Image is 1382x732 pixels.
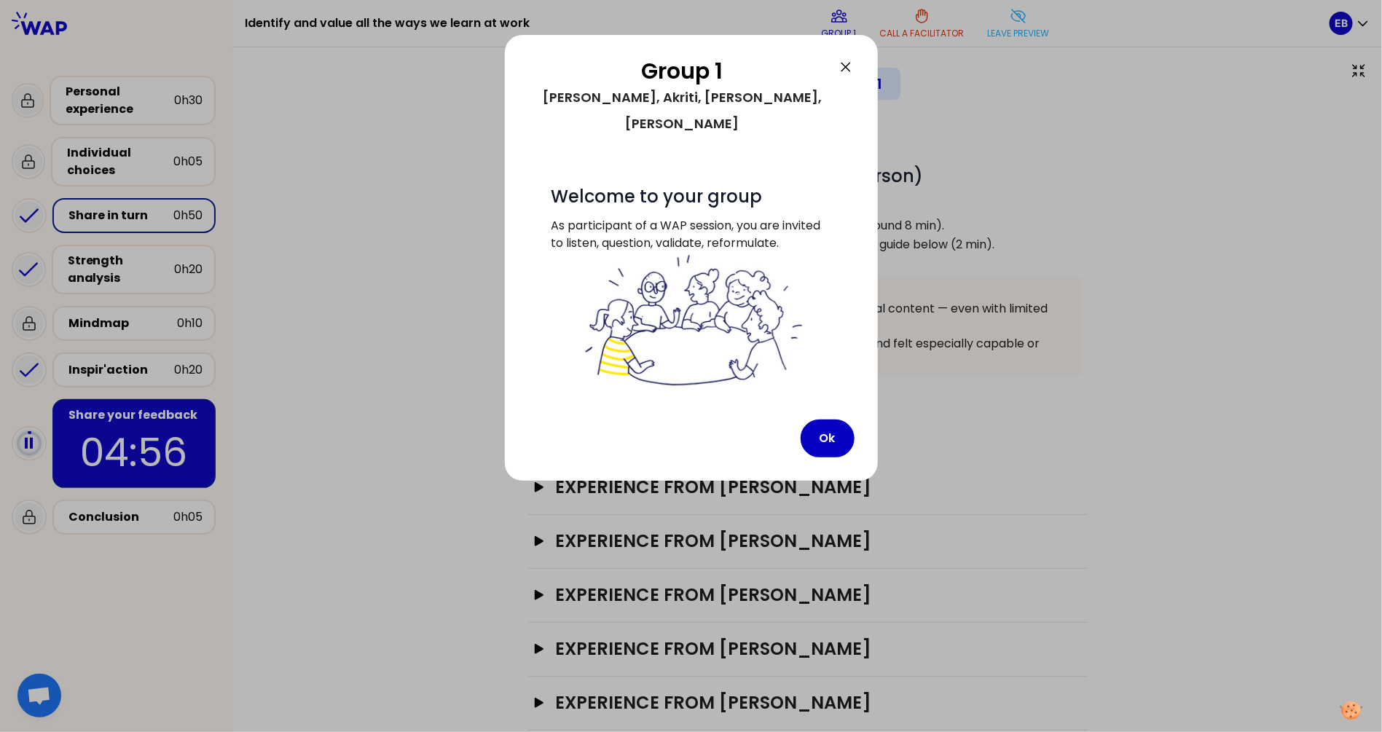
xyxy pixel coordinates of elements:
[528,58,837,84] h2: Group 1
[577,252,806,390] img: filesOfInstructions%2Fbienvenue%20dans%20votre%20groupe%20-%20petit.png
[551,217,831,390] p: As participant of a WAP session, you are invited to listen, question, validate, reformulate.
[528,84,837,137] div: [PERSON_NAME], Akriti, [PERSON_NAME], [PERSON_NAME]
[801,420,855,457] button: Ok
[551,184,763,208] span: Welcome to your group
[1332,693,1371,728] button: Manage your preferences about cookies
